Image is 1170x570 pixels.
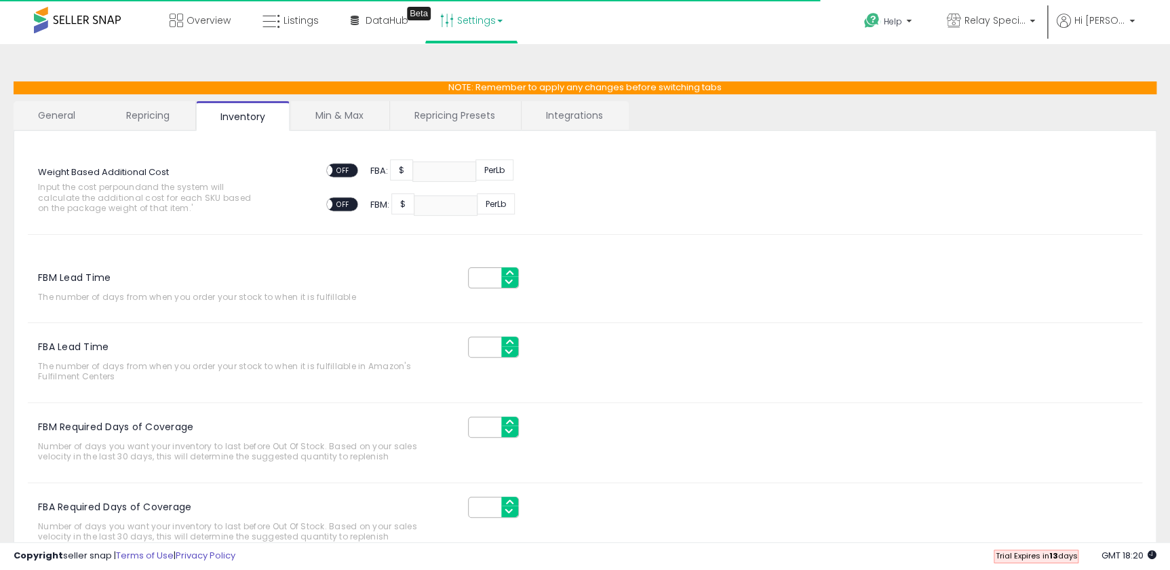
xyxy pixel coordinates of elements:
a: Privacy Policy [176,549,235,562]
label: FBA Required Days of Coverage [28,497,191,511]
div: seller snap | | [14,550,235,563]
label: FBM Lead Time [28,267,111,282]
span: Per Lb [477,193,515,214]
b: 13 [1049,550,1057,561]
strong: Copyright [14,549,63,562]
span: Number of days you want your inventory to last before Out Of Stock. Based on your sales velocity ... [38,441,448,462]
span: Help [884,16,902,27]
a: Help [853,2,925,44]
span: Hi [PERSON_NAME] [1074,14,1125,27]
a: General [14,101,100,130]
span: Trial Expires in days [995,550,1077,561]
p: NOTE: Remember to apply any changes before switching tabs [14,81,1156,94]
div: Tooltip anchor [407,7,431,20]
i: Get Help [863,12,880,29]
a: Repricing [102,101,194,130]
span: OFF [332,165,354,176]
span: $ [391,193,414,214]
span: Listings [284,14,319,27]
span: $ [390,159,413,180]
span: DataHub [366,14,408,27]
span: The number of days from when you order your stock to when it is fulfillable [38,292,448,302]
a: Repricing Presets [390,101,520,130]
a: Terms of Use [116,549,174,562]
span: FBM: [370,197,389,210]
span: Per Lb [475,159,513,180]
span: OFF [332,199,354,210]
label: Weight Based Additional Cost [38,161,169,179]
span: Number of days you want your inventory to last before Out Of Stock. Based on your sales velocity ... [38,521,448,542]
a: Integrations [522,101,627,130]
span: 2025-10-10 18:20 GMT [1101,549,1156,562]
a: Inventory [196,101,290,131]
label: FBM Required Days of Coverage [28,417,193,431]
span: Relay Specialties [964,14,1026,27]
a: Hi [PERSON_NAME] [1057,14,1135,44]
a: Min & Max [291,101,388,130]
span: Overview [187,14,231,27]
span: FBA: [370,164,388,176]
span: The number of days from when you order your stock to when it is fulfillable in Amazon's Fulfilmen... [38,361,448,382]
span: Input the cost per pound and the system will calculate the additional cost for each SKU based on ... [38,182,265,213]
label: FBA Lead Time [28,337,109,351]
